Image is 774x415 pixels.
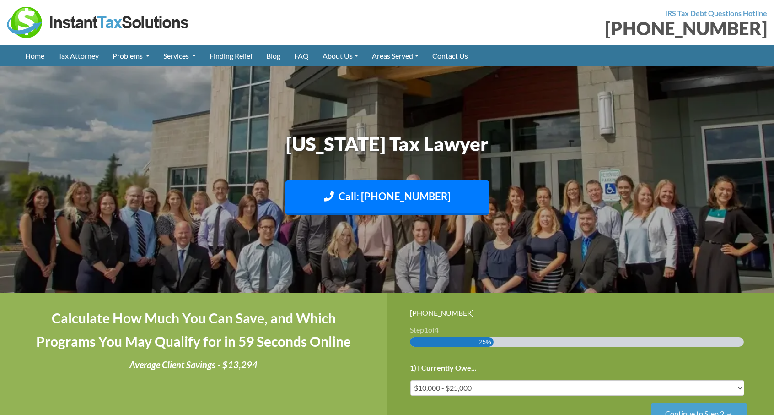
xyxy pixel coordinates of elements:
a: FAQ [287,45,316,66]
a: Instant Tax Solutions Logo [7,17,190,26]
a: Call: [PHONE_NUMBER] [285,180,489,215]
h3: Step of [410,326,751,333]
span: 4 [435,325,439,334]
label: 1) I Currently Owe... [410,363,477,373]
a: Blog [259,45,287,66]
div: [PHONE_NUMBER] [410,306,751,319]
h1: [US_STATE] Tax Lawyer [133,131,641,158]
a: Home [18,45,51,66]
div: [PHONE_NUMBER] [394,19,767,38]
i: Average Client Savings - $13,294 [129,359,258,370]
span: 1 [424,325,428,334]
a: Areas Served [365,45,425,66]
strong: IRS Tax Debt Questions Hotline [665,9,767,17]
img: Instant Tax Solutions Logo [7,7,190,38]
a: Services [156,45,203,66]
a: Finding Relief [203,45,259,66]
a: Contact Us [425,45,475,66]
span: 25% [479,337,491,347]
h4: Calculate How Much You Can Save, and Which Programs You May Qualify for in 59 Seconds Online [23,306,364,353]
a: Tax Attorney [51,45,106,66]
a: About Us [316,45,365,66]
a: Problems [106,45,156,66]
